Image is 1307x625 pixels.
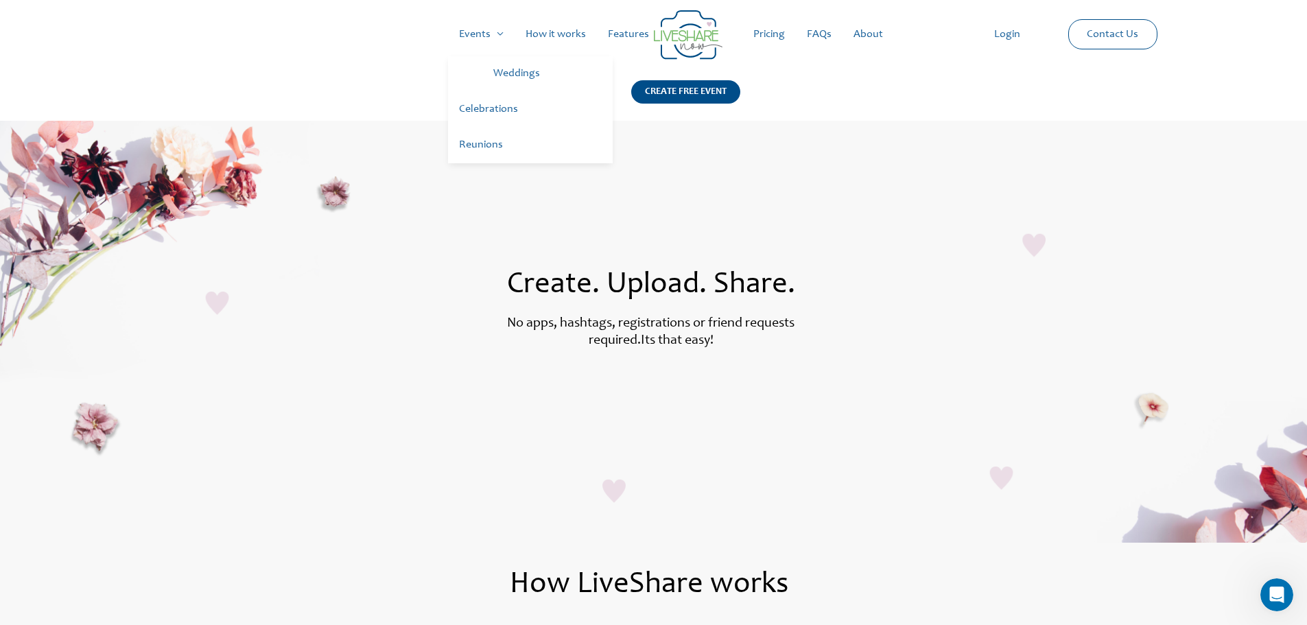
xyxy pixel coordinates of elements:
span: Create. Upload. Share. [507,270,795,300]
a: FAQs [796,12,843,56]
a: Weddings [482,56,613,92]
a: Contact Us [1076,20,1149,49]
a: Features [597,12,660,56]
label: No apps, hashtags, registrations or friend requests required. [507,317,794,348]
label: Its that easy! [641,334,714,348]
a: How it works [515,12,597,56]
a: CREATE FREE EVENT [631,80,740,121]
iframe: Intercom live chat [1260,578,1293,611]
h1: How LiveShare works [138,570,1161,600]
nav: Site Navigation [24,12,1283,56]
a: Celebrations [448,92,613,128]
a: About [843,12,894,56]
div: CREATE FREE EVENT [631,80,740,104]
a: Reunions [448,128,613,163]
a: Events [448,12,515,56]
a: Pricing [742,12,796,56]
img: Group 14 | Live Photo Slideshow for Events | Create Free Events Album for Any Occasion [654,10,722,60]
a: Login [983,12,1031,56]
